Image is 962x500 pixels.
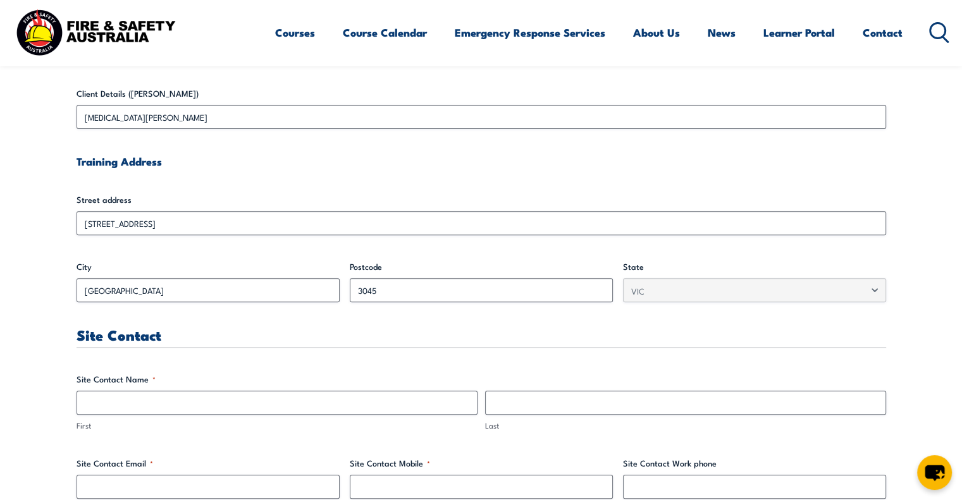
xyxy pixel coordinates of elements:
label: Site Contact Mobile [350,457,613,470]
label: City [77,260,340,273]
label: Site Contact Email [77,457,340,470]
a: About Us [633,16,680,49]
a: Courses [275,16,315,49]
label: Postcode [350,260,613,273]
button: chat-button [917,455,952,490]
label: Client Details ([PERSON_NAME]) [77,87,886,100]
a: Learner Portal [763,16,835,49]
label: State [623,260,886,273]
h4: Training Address [77,154,886,168]
h3: Site Contact [77,327,886,342]
label: Street address [77,193,886,206]
a: Course Calendar [343,16,427,49]
a: Emergency Response Services [455,16,605,49]
legend: Site Contact Name [77,373,156,386]
a: Contact [863,16,903,49]
label: Site Contact Work phone [623,457,886,470]
label: First [77,420,478,432]
label: Last [485,420,886,432]
a: News [708,16,736,49]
